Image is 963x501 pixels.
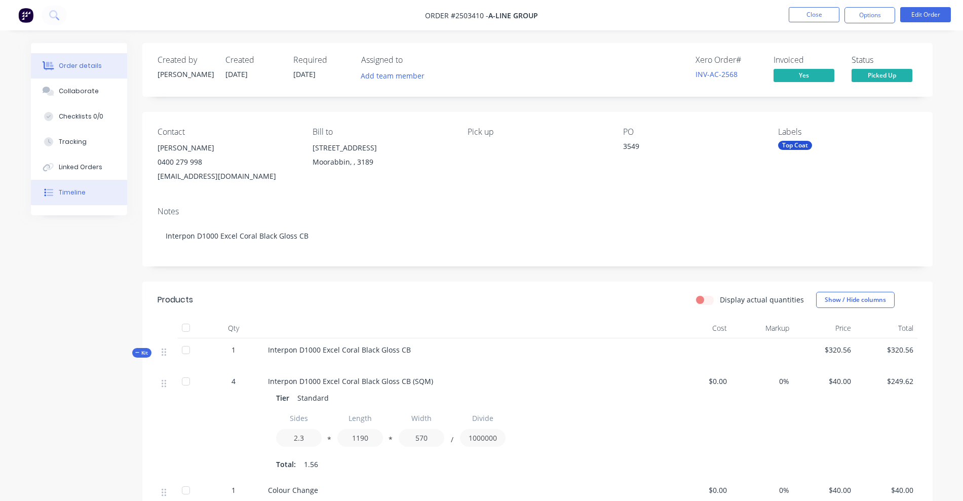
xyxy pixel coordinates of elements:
[31,180,127,205] button: Timeline
[337,409,383,427] input: Label
[31,104,127,129] button: Checklists 0/0
[696,69,738,79] a: INV-AC-2568
[276,429,322,447] input: Value
[774,55,839,65] div: Invoiced
[673,376,727,387] span: $0.00
[135,349,148,357] span: Kit
[859,344,913,355] span: $320.56
[304,459,318,470] span: 1.56
[59,61,102,70] div: Order details
[797,485,852,495] span: $40.00
[59,163,102,172] div: Linked Orders
[293,391,333,405] div: Standard
[158,69,213,80] div: [PERSON_NAME]
[859,376,913,387] span: $249.62
[225,55,281,65] div: Created
[31,79,127,104] button: Collaborate
[276,459,296,470] span: Total:
[488,11,538,20] span: A-Line Group
[313,141,451,173] div: [STREET_ADDRESS]Moorabbin, , 3189
[225,69,248,79] span: [DATE]
[158,169,296,183] div: [EMAIL_ADDRESS][DOMAIN_NAME]
[844,7,895,23] button: Options
[313,155,451,169] div: Moorabbin, , 3189
[852,69,912,84] button: Picked Up
[425,11,488,20] span: Order #2503410 -
[158,207,917,216] div: Notes
[399,409,444,427] input: Label
[59,112,103,121] div: Checklists 0/0
[293,69,316,79] span: [DATE]
[158,127,296,137] div: Contact
[774,69,834,82] span: Yes
[735,485,789,495] span: 0%
[623,141,750,155] div: 3549
[31,53,127,79] button: Order details
[797,344,852,355] span: $320.56
[355,69,430,83] button: Add team member
[696,55,761,65] div: Xero Order #
[460,429,506,447] input: Value
[793,318,856,338] div: Price
[158,155,296,169] div: 0400 279 998
[59,87,99,96] div: Collaborate
[673,485,727,495] span: $0.00
[59,137,87,146] div: Tracking
[268,376,433,386] span: Interpon D1000 Excel Coral Black Gloss CB (SQM)
[203,318,264,338] div: Qty
[293,55,349,65] div: Required
[399,429,444,447] input: Value
[900,7,951,22] button: Edit Order
[158,55,213,65] div: Created by
[669,318,731,338] div: Cost
[132,348,151,358] div: Kit
[731,318,793,338] div: Markup
[778,141,812,150] div: Top Coat
[468,127,606,137] div: Pick up
[735,376,789,387] span: 0%
[797,376,852,387] span: $40.00
[31,155,127,180] button: Linked Orders
[268,345,411,355] span: Interpon D1000 Excel Coral Black Gloss CB
[232,344,236,355] span: 1
[158,141,296,183] div: [PERSON_NAME]0400 279 998[EMAIL_ADDRESS][DOMAIN_NAME]
[859,485,913,495] span: $40.00
[158,220,917,251] div: Interpon D1000 Excel Coral Black Gloss CB
[158,141,296,155] div: [PERSON_NAME]
[18,8,33,23] img: Factory
[460,409,506,427] input: Label
[313,141,451,155] div: [STREET_ADDRESS]
[789,7,839,22] button: Close
[268,485,318,495] span: Colour Change
[361,69,430,83] button: Add team member
[816,292,895,308] button: Show / Hide columns
[337,429,383,447] input: Value
[447,438,457,445] button: /
[158,294,193,306] div: Products
[720,294,804,305] label: Display actual quantities
[276,409,322,427] input: Label
[313,127,451,137] div: Bill to
[59,188,86,197] div: Timeline
[852,55,917,65] div: Status
[276,391,293,405] div: Tier
[855,318,917,338] div: Total
[361,55,463,65] div: Assigned to
[623,127,762,137] div: PO
[232,485,236,495] span: 1
[31,129,127,155] button: Tracking
[232,376,236,387] span: 4
[852,69,912,82] span: Picked Up
[778,127,917,137] div: Labels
